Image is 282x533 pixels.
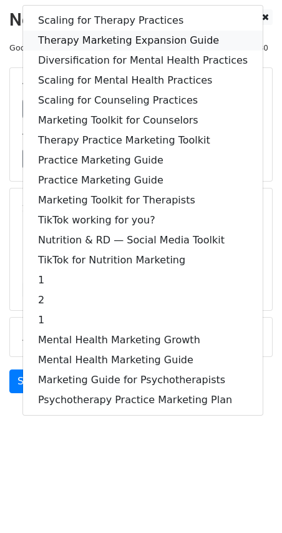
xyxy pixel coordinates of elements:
[23,370,263,390] a: Marketing Guide for Psychotherapists
[23,130,263,150] a: Therapy Practice Marketing Toolkit
[23,230,263,250] a: Nutrition & RD — Social Media Toolkit
[23,190,263,210] a: Marketing Toolkit for Therapists
[23,31,263,51] a: Therapy Marketing Expansion Guide
[220,473,282,533] iframe: Chat Widget
[23,390,263,410] a: Psychotherapy Practice Marketing Plan
[23,330,263,350] a: Mental Health Marketing Growth
[9,9,273,31] h2: New Campaign
[23,210,263,230] a: TikTok working for you?
[23,110,263,130] a: Marketing Toolkit for Counselors
[9,369,51,393] a: Send
[23,90,263,110] a: Scaling for Counseling Practices
[23,71,263,90] a: Scaling for Mental Health Practices
[23,170,263,190] a: Practice Marketing Guide
[23,310,263,330] a: 1
[23,250,263,270] a: TikTok for Nutrition Marketing
[23,11,263,31] a: Scaling for Therapy Practices
[9,43,181,52] small: Google Sheet:
[23,51,263,71] a: Diversification for Mental Health Practices
[23,150,263,170] a: Practice Marketing Guide
[23,270,263,290] a: 1
[23,350,263,370] a: Mental Health Marketing Guide
[23,290,263,310] a: 2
